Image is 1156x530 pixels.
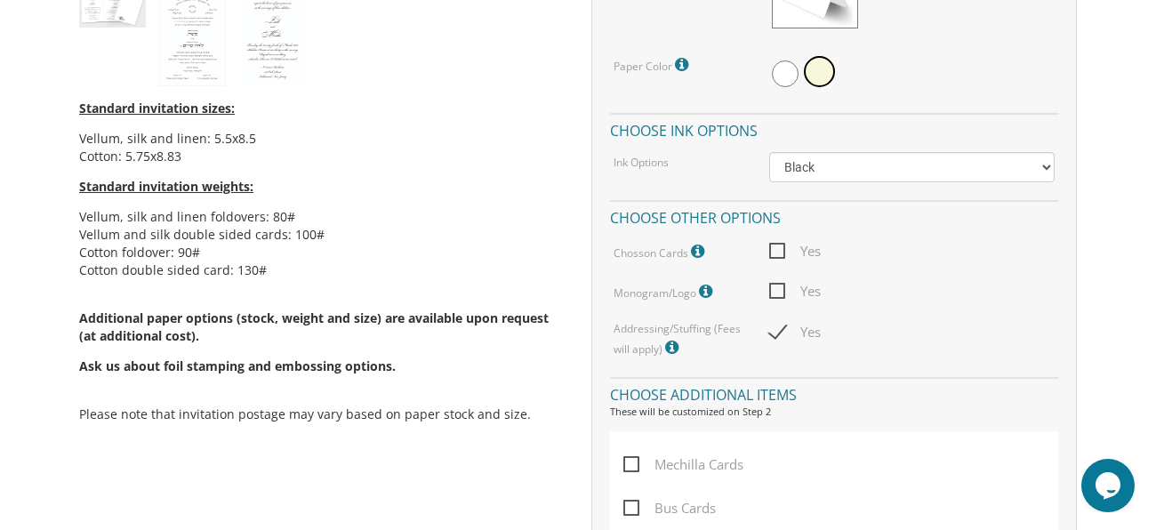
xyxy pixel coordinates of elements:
h4: Choose other options [610,200,1058,231]
li: Cotton double sided card: 130# [79,261,565,279]
label: Chosson Cards [614,240,709,263]
li: Cotton foldover: 90# [79,244,565,261]
div: Please note that invitation postage may vary based on paper stock and size. [79,86,565,441]
li: Cotton: 5.75x8.83 [79,148,565,165]
h4: Choose additional items [610,377,1058,408]
span: Yes [769,280,821,302]
li: Vellum, silk and linen foldovers: 80# [79,208,565,226]
span: Additional paper options (stock, weight and size) are available upon request (at additional cost). [79,309,565,375]
label: Ink Options [614,155,669,170]
li: Vellum and silk double sided cards: 100# [79,226,565,244]
span: Standard invitation weights: [79,178,253,195]
span: Standard invitation sizes: [79,100,235,116]
label: Addressing/Stuffing (Fees will apply) [614,321,743,359]
span: Yes [769,240,821,262]
label: Monogram/Logo [614,280,717,303]
span: Bus Cards [623,497,716,519]
div: These will be customized on Step 2 [610,405,1058,419]
span: Ask us about foil stamping and embossing options. [79,357,396,374]
h4: Choose ink options [610,113,1058,144]
span: Mechilla Cards [623,454,743,476]
label: Paper Color [614,53,693,76]
li: Vellum, silk and linen: 5.5x8.5 [79,130,565,148]
iframe: chat widget [1081,459,1138,512]
span: Yes [769,321,821,343]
